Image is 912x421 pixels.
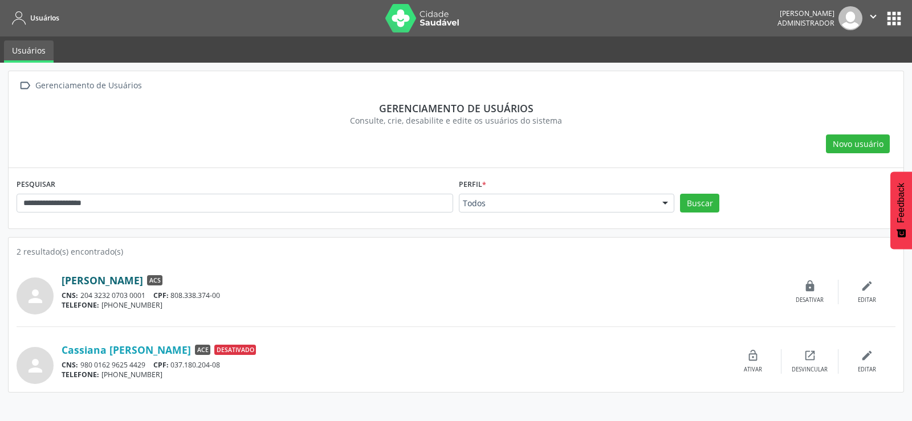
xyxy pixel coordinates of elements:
[680,194,719,213] button: Buscar
[777,18,834,28] span: Administrador
[890,171,912,249] button: Feedback - Mostrar pesquisa
[838,6,862,30] img: img
[867,10,880,23] i: 
[17,77,33,94] i: 
[147,275,162,285] span: ACS
[861,349,873,362] i: edit
[25,115,887,126] div: Consulte, crie, desabilite e edite os usuários do sistema
[463,198,651,209] span: Todos
[796,296,824,304] div: Desativar
[25,286,46,306] i: person
[804,349,816,362] i: open_in_new
[744,366,762,374] div: Ativar
[62,370,724,379] div: [PHONE_NUMBER]
[777,9,834,18] div: [PERSON_NAME]
[17,77,144,94] a:  Gerenciamento de Usuários
[33,77,144,94] div: Gerenciamento de Usuários
[792,366,828,374] div: Desvincular
[826,134,890,154] button: Novo usuário
[153,360,169,370] span: CPF:
[858,366,876,374] div: Editar
[833,138,883,150] span: Novo usuário
[30,13,59,23] span: Usuários
[62,291,78,300] span: CNS:
[62,300,99,310] span: TELEFONE:
[62,370,99,379] span: TELEFONE:
[862,6,884,30] button: 
[4,40,54,63] a: Usuários
[62,360,78,370] span: CNS:
[459,176,486,194] label: Perfil
[861,280,873,292] i: edit
[25,102,887,115] div: Gerenciamento de usuários
[214,345,256,355] span: Desativado
[884,9,904,28] button: apps
[804,280,816,292] i: lock
[62,274,143,287] a: [PERSON_NAME]
[858,296,876,304] div: Editar
[25,355,46,376] i: person
[62,344,191,356] a: Cassiana [PERSON_NAME]
[17,246,895,257] div: 2 resultado(s) encontrado(s)
[153,291,169,300] span: CPF:
[62,360,724,370] div: 980 0162 9625 4429 037.180.204-08
[17,176,55,194] label: PESQUISAR
[8,9,59,27] a: Usuários
[62,300,781,310] div: [PHONE_NUMBER]
[896,183,906,223] span: Feedback
[62,291,781,300] div: 204 3232 0703 0001 808.338.374-00
[747,349,759,362] i: lock_open
[195,345,210,355] span: ACE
